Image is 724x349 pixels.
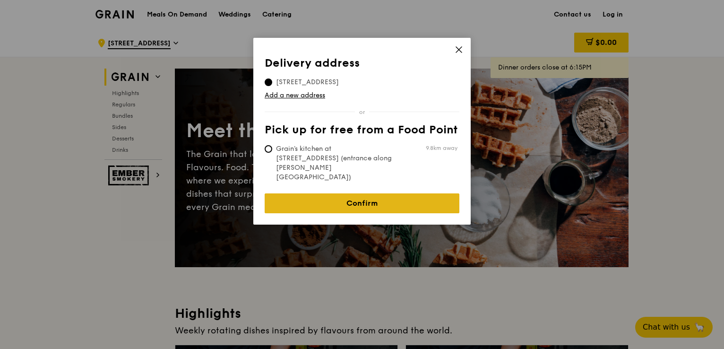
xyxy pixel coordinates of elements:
[265,78,350,87] span: [STREET_ADDRESS]
[426,144,457,152] span: 9.8km away
[265,123,459,140] th: Pick up for free from a Food Point
[265,193,459,213] a: Confirm
[265,91,459,100] a: Add a new address
[265,57,459,74] th: Delivery address
[265,79,272,86] input: [STREET_ADDRESS]
[265,144,405,182] span: Grain's kitchen at [STREET_ADDRESS] (entrance along [PERSON_NAME][GEOGRAPHIC_DATA])
[265,145,272,153] input: Grain's kitchen at [STREET_ADDRESS] (entrance along [PERSON_NAME][GEOGRAPHIC_DATA])9.8km away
